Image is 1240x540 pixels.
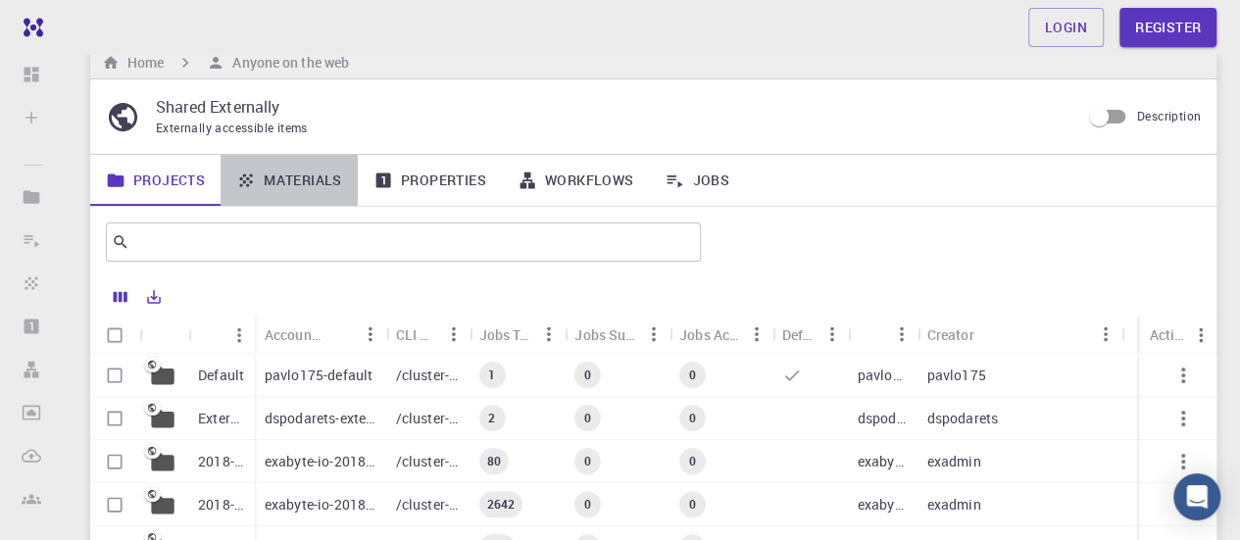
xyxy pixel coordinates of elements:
[574,316,638,354] div: Jobs Subm.
[16,18,43,37] img: logo
[265,409,376,428] p: dspodarets-external
[576,410,599,426] span: 0
[480,410,503,426] span: 2
[1149,316,1185,354] div: Actions
[198,409,245,428] p: External
[741,319,772,350] button: Menu
[90,155,221,206] a: Projects
[817,319,848,350] button: Menu
[224,52,349,74] h6: Anyone on the web
[386,316,470,354] div: CLI Path
[1185,319,1216,351] button: Menu
[396,316,438,354] div: CLI Path
[1137,108,1201,123] span: Description
[480,367,503,383] span: 1
[139,316,188,354] div: Icon
[104,281,137,313] button: Columns
[265,366,372,385] p: pavlo175-default
[478,453,508,469] span: 80
[1119,8,1216,47] a: Register
[576,367,599,383] span: 0
[917,316,1121,354] div: Creator
[1090,319,1121,350] button: Menu
[265,316,323,354] div: Accounting slug
[1139,316,1216,354] div: Actions
[1028,8,1104,47] a: Login
[265,452,376,471] p: exabyte-io-2018-bg-study-phase-i-ph
[670,316,772,354] div: Jobs Active
[1173,473,1220,520] div: Open Intercom Messenger
[679,316,741,354] div: Jobs Active
[221,155,358,206] a: Materials
[926,366,985,385] p: pavlo175
[772,316,848,354] div: Default
[681,410,704,426] span: 0
[396,366,460,385] p: /cluster-???-home/pavlo175/pavlo175-default
[265,495,376,515] p: exabyte-io-2018-bg-study-phase-iii
[120,52,164,74] h6: Home
[885,319,917,350] button: Menu
[156,95,1065,119] p: Shared Externally
[396,495,460,515] p: /cluster-???-share/groups/exabyte-io/exabyte-io-2018-bg-study-phase-iii
[858,452,908,471] p: exabyte-io
[858,366,908,385] p: pavlo175
[926,316,973,354] div: Creator
[137,281,171,313] button: Export
[323,319,355,350] button: Sort
[858,495,908,515] p: exabyte-io
[98,52,353,74] nav: breadcrumb
[858,319,889,350] button: Sort
[198,319,229,351] button: Sort
[469,316,565,354] div: Jobs Total
[681,367,704,383] span: 0
[478,496,522,513] span: 2642
[576,453,599,469] span: 0
[188,316,255,354] div: Name
[223,319,255,351] button: Menu
[355,319,386,350] button: Menu
[565,316,670,354] div: Jobs Subm.
[848,316,918,354] div: Owner
[926,495,980,515] p: exadmin
[502,155,650,206] a: Workflows
[638,319,670,350] button: Menu
[858,409,908,428] p: dspodarets
[437,319,469,350] button: Menu
[782,316,817,354] div: Default
[396,452,460,471] p: /cluster-???-share/groups/exabyte-io/exabyte-io-2018-bg-study-phase-i-ph
[198,495,245,515] p: 2018-bg-study-phase-III
[576,496,599,513] span: 0
[478,316,533,354] div: Jobs Total
[926,409,998,428] p: dspodarets
[681,496,704,513] span: 0
[156,120,308,135] span: Externally accessible items
[649,155,745,206] a: Jobs
[681,453,704,469] span: 0
[198,452,245,471] p: 2018-bg-study-phase-i-ph
[198,366,244,385] p: Default
[926,452,980,471] p: exadmin
[358,155,502,206] a: Properties
[533,319,565,350] button: Menu
[973,319,1005,350] button: Sort
[255,316,386,354] div: Accounting slug
[396,409,460,428] p: /cluster-???-home/dspodarets/dspodarets-external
